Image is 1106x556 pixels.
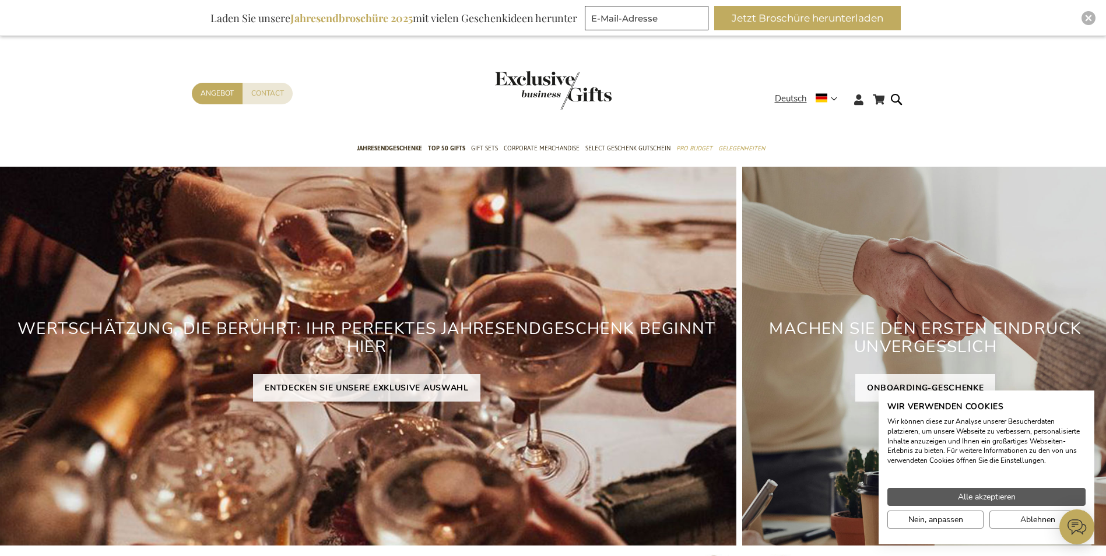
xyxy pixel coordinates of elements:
span: Ablehnen [1020,513,1055,526]
b: Jahresendbroschüre 2025 [290,11,413,25]
span: Deutsch [775,92,807,105]
iframe: belco-activator-frame [1059,509,1094,544]
span: TOP 50 Gifts [428,142,465,154]
span: Alle akzeptieren [958,491,1016,503]
div: Laden Sie unsere mit vielen Geschenkideen herunter [205,6,582,30]
div: Deutsch [775,92,845,105]
a: ENTDECKEN SIE UNSERE EXKLUSIVE AUSWAHL [253,374,480,402]
form: marketing offers and promotions [585,6,712,34]
button: Akzeptieren Sie alle cookies [887,488,1086,506]
a: Angebot [192,83,243,104]
span: Nein, anpassen [908,513,963,526]
button: Jetzt Broschüre herunterladen [714,6,901,30]
h2: Wir verwenden Cookies [887,402,1086,412]
button: cookie Einstellungen anpassen [887,511,984,529]
span: Corporate Merchandise [504,142,580,154]
a: store logo [495,71,553,110]
span: Select Geschenk Gutschein [585,142,670,154]
a: Contact [243,83,293,104]
a: ONBOARDING-GESCHENKE [855,374,995,402]
span: Gift Sets [471,142,498,154]
input: E-Mail-Adresse [585,6,708,30]
div: Close [1082,11,1096,25]
p: Wir können diese zur Analyse unserer Besucherdaten platzieren, um unsere Webseite zu verbessern, ... [887,417,1086,466]
span: Pro Budget [676,142,712,154]
img: Exclusive Business gifts logo [495,71,612,110]
button: Alle verweigern cookies [989,511,1086,529]
span: Jahresendgeschenke [357,142,422,154]
span: Gelegenheiten [718,142,765,154]
img: Close [1085,15,1092,22]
